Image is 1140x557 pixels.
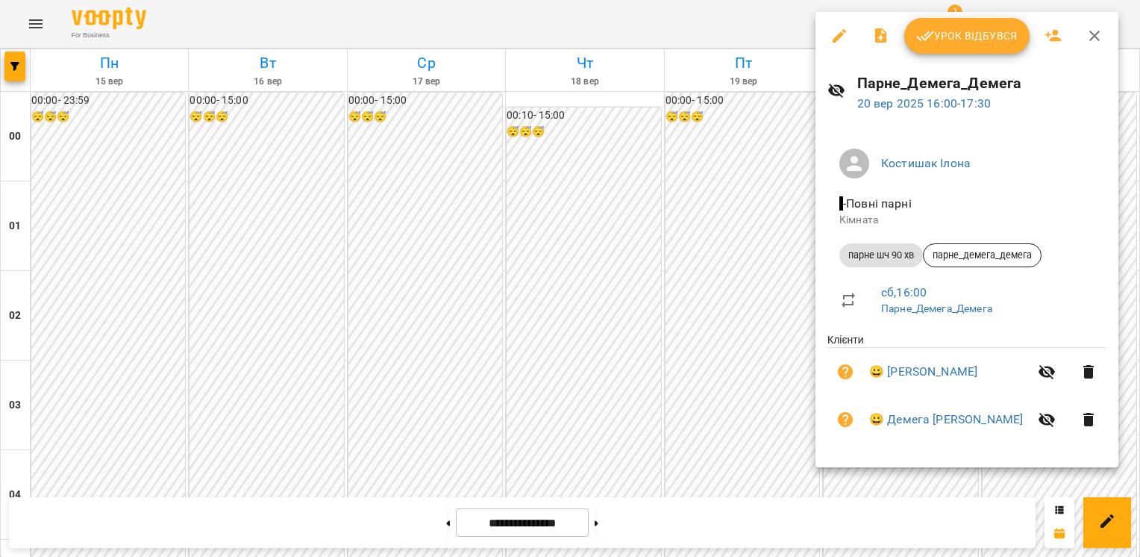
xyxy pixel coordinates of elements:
a: Костишак Ілона [881,156,971,170]
span: парне_демега_демега [924,249,1041,262]
ul: Клієнти [827,332,1106,449]
h6: Парне_Демега_Демега [857,72,1106,95]
button: Візит ще не сплачено. Додати оплату? [827,354,863,390]
span: - Повні парні [839,196,915,211]
a: 😀 Демега [PERSON_NAME] [869,411,1023,429]
a: 😀 [PERSON_NAME] [869,363,977,381]
button: Візит ще не сплачено. Додати оплату? [827,402,863,438]
span: Урок відбувся [916,27,1018,45]
div: парне_демега_демега [923,243,1042,267]
p: Кімната [839,213,1094,228]
button: Урок відбувся [904,18,1030,54]
span: парне шч 90 хв [839,249,923,262]
a: Парне_Демега_Демега [881,302,992,314]
a: сб , 16:00 [881,285,927,299]
a: 20 вер 2025 16:00-17:30 [857,96,991,111]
